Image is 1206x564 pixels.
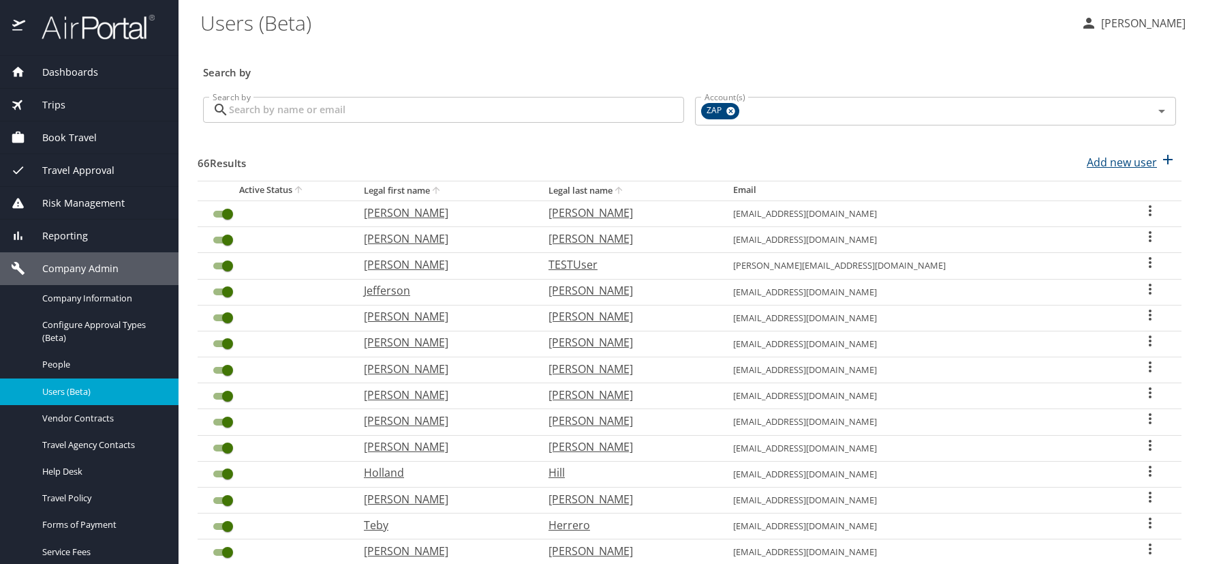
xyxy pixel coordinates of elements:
[364,231,521,247] p: [PERSON_NAME]
[548,387,706,403] p: [PERSON_NAME]
[548,205,706,221] p: [PERSON_NAME]
[1097,15,1186,31] p: [PERSON_NAME]
[701,104,730,118] span: ZAP
[364,308,521,325] p: [PERSON_NAME]
[42,318,162,344] span: Configure Approval Types (Beta)
[25,98,65,113] span: Trips
[722,409,1119,435] td: [EMAIL_ADDRESS][DOMAIN_NAME]
[548,491,706,507] p: [PERSON_NAME]
[364,205,521,221] p: [PERSON_NAME]
[198,147,246,171] h3: 66 Results
[364,543,521,559] p: [PERSON_NAME]
[364,413,521,429] p: [PERSON_NAME]
[722,181,1119,201] th: Email
[42,385,162,398] span: Users (Beta)
[42,518,162,531] span: Forms of Payment
[364,334,521,351] p: [PERSON_NAME]
[722,514,1119,539] td: [EMAIL_ADDRESS][DOMAIN_NAME]
[722,279,1119,305] td: [EMAIL_ADDRESS][DOMAIN_NAME]
[42,412,162,425] span: Vendor Contracts
[27,14,155,40] img: airportal-logo.png
[538,181,722,201] th: Legal last name
[548,413,706,429] p: [PERSON_NAME]
[548,282,706,299] p: [PERSON_NAME]
[42,292,162,305] span: Company Information
[200,1,1070,44] h1: Users (Beta)
[548,334,706,351] p: [PERSON_NAME]
[1075,11,1191,35] button: [PERSON_NAME]
[613,185,626,198] button: sort
[1152,102,1171,121] button: Open
[42,358,162,371] span: People
[25,65,98,80] span: Dashboards
[12,14,27,40] img: icon-airportal.png
[1087,154,1157,170] p: Add new user
[722,331,1119,357] td: [EMAIL_ADDRESS][DOMAIN_NAME]
[25,228,88,243] span: Reporting
[25,130,97,145] span: Book Travel
[203,57,1176,80] h3: Search by
[353,181,538,201] th: Legal first name
[722,461,1119,487] td: [EMAIL_ADDRESS][DOMAIN_NAME]
[364,282,521,299] p: Jefferson
[722,201,1119,226] td: [EMAIL_ADDRESS][DOMAIN_NAME]
[364,439,521,455] p: [PERSON_NAME]
[722,227,1119,253] td: [EMAIL_ADDRESS][DOMAIN_NAME]
[198,181,353,201] th: Active Status
[25,163,114,178] span: Travel Approval
[364,361,521,377] p: [PERSON_NAME]
[364,256,521,273] p: [PERSON_NAME]
[42,465,162,478] span: Help Desk
[722,435,1119,461] td: [EMAIL_ADDRESS][DOMAIN_NAME]
[229,97,684,123] input: Search by name or email
[722,488,1119,514] td: [EMAIL_ADDRESS][DOMAIN_NAME]
[548,439,706,455] p: [PERSON_NAME]
[364,464,521,481] p: Holland
[42,439,162,451] span: Travel Agency Contacts
[430,185,444,198] button: sort
[1081,147,1181,177] button: Add new user
[25,261,119,276] span: Company Admin
[548,231,706,247] p: [PERSON_NAME]
[548,517,706,533] p: Herrero
[364,491,521,507] p: [PERSON_NAME]
[292,184,306,197] button: sort
[722,253,1119,279] td: [PERSON_NAME][EMAIL_ADDRESS][DOMAIN_NAME]
[548,543,706,559] p: [PERSON_NAME]
[722,305,1119,331] td: [EMAIL_ADDRESS][DOMAIN_NAME]
[548,308,706,325] p: [PERSON_NAME]
[548,361,706,377] p: [PERSON_NAME]
[722,357,1119,383] td: [EMAIL_ADDRESS][DOMAIN_NAME]
[42,546,162,559] span: Service Fees
[722,383,1119,409] td: [EMAIL_ADDRESS][DOMAIN_NAME]
[548,256,706,273] p: TESTUser
[548,464,706,481] p: Hill
[364,387,521,403] p: [PERSON_NAME]
[42,492,162,505] span: Travel Policy
[25,196,125,211] span: Risk Management
[701,103,739,119] div: ZAP
[364,517,521,533] p: Teby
